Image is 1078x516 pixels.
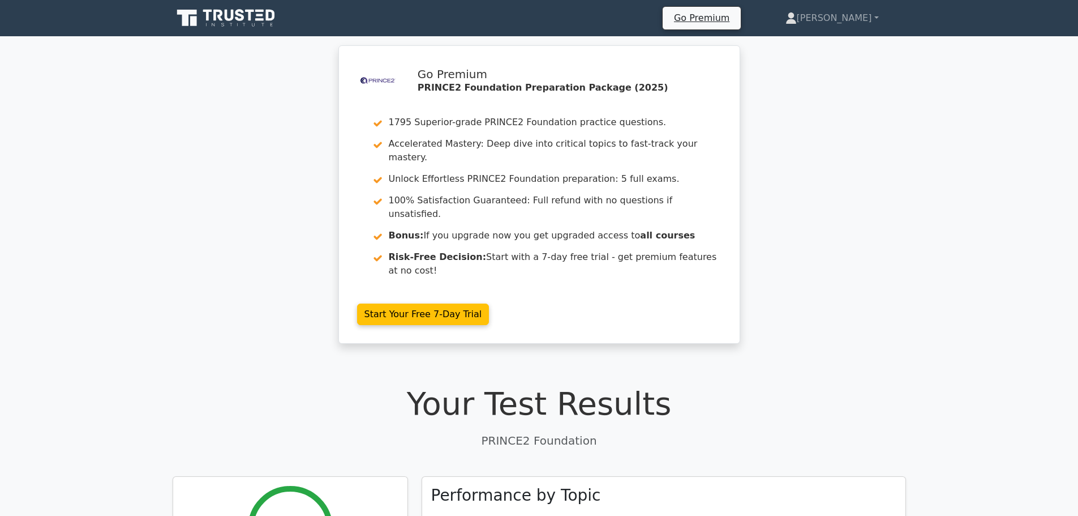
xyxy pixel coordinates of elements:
h3: Performance by Topic [431,486,601,505]
h1: Your Test Results [173,385,906,423]
a: Start Your Free 7-Day Trial [357,304,489,325]
a: [PERSON_NAME] [758,7,906,29]
a: Go Premium [667,10,736,25]
p: PRINCE2 Foundation [173,432,906,449]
